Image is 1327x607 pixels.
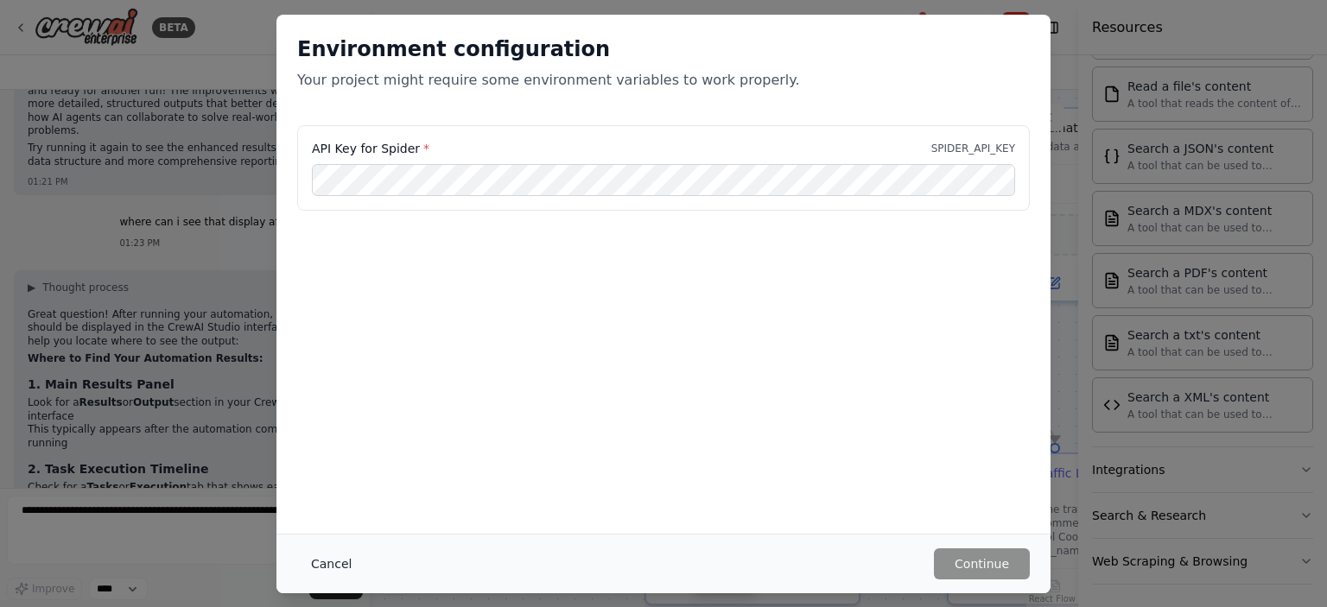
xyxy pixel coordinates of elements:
button: Cancel [297,548,365,579]
h2: Environment configuration [297,35,1030,63]
p: Your project might require some environment variables to work properly. [297,70,1030,91]
p: SPIDER_API_KEY [931,142,1015,155]
button: Continue [934,548,1030,579]
label: API Key for Spider [312,140,429,157]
